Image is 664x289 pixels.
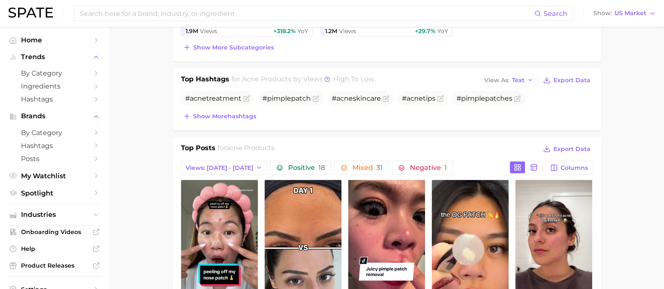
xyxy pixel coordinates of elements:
[79,6,534,21] input: Search here for a brand, industry, or ingredient
[21,36,88,44] span: Home
[352,164,382,171] span: Mixed
[193,44,274,51] span: Show more subcategories
[262,94,311,102] span: #pimplepatch
[181,74,229,86] h1: Top Hashtags
[7,187,102,200] a: Spotlight
[318,164,325,172] span: 18
[554,146,591,153] span: Export Data
[312,95,319,102] button: Flag as miscategorized or irrelevant
[21,82,88,90] span: Ingredients
[288,164,325,171] span: Positive
[21,53,88,61] span: Trends
[181,161,267,175] button: Views: [DATE] - [DATE]
[402,94,436,102] span: # tips
[21,245,88,253] span: Help
[444,164,446,172] span: 1
[200,27,217,35] span: Views
[21,228,88,236] span: Onboarding Videos
[333,75,374,83] span: high to low
[21,262,88,269] span: Product Releases
[231,74,374,86] h2: for by Views
[7,259,102,272] a: Product Releases
[482,75,536,86] button: View AsText
[190,94,206,102] span: acne
[383,95,389,102] button: Flag as miscategorized or irrelevant
[21,211,88,219] span: Industries
[7,80,102,93] a: Ingredients
[541,143,592,155] button: Export Data
[186,164,253,172] span: Views: [DATE] - [DATE]
[181,42,276,53] button: Show more subcategories
[561,164,588,172] span: Columns
[7,139,102,152] a: Hashtags
[181,143,215,156] h1: Top Posts
[7,226,102,238] a: Onboarding Videos
[593,11,612,16] span: Show
[339,27,356,35] span: Views
[543,10,567,18] span: Search
[186,27,198,35] span: 1.9m
[7,67,102,80] a: by Category
[484,78,509,83] span: View As
[7,169,102,182] a: My Watchlist
[21,189,88,197] span: Spotlight
[415,27,436,35] span: +29.7%
[407,94,423,102] span: acne
[21,155,88,163] span: Posts
[7,93,102,106] a: Hashtags
[437,95,444,102] button: Flag as miscategorized or irrelevant
[457,94,512,102] span: #pimplepatches
[332,94,381,102] span: # skincare
[181,110,258,122] button: Show morehashtags
[336,94,353,102] span: acne
[21,172,88,180] span: My Watchlist
[325,27,337,35] span: 1.2m
[21,69,88,77] span: by Category
[591,8,658,19] button: ShowUS Market
[7,126,102,139] a: by Category
[614,11,646,16] span: US Market
[7,110,102,122] button: Brands
[273,27,296,35] span: +318.2%
[541,74,592,86] button: Export Data
[376,164,382,172] span: 31
[514,95,521,102] button: Flag as miscategorized or irrelevant
[243,95,250,102] button: Flag as miscategorized or irrelevant
[7,242,102,255] a: Help
[7,208,102,221] button: Industries
[7,34,102,47] a: Home
[185,94,241,102] span: # treatment
[21,129,88,137] span: by Category
[437,27,448,35] span: YoY
[7,152,102,165] a: Posts
[409,164,446,171] span: Negative
[554,77,591,84] span: Export Data
[21,112,88,120] span: Brands
[546,161,592,175] button: Columns
[512,78,525,83] span: Text
[8,8,53,18] img: SPATE
[218,143,275,156] h2: for
[7,51,102,63] button: Trends
[21,95,88,103] span: Hashtags
[193,113,256,120] span: Show more hashtags
[226,144,275,152] span: acne products
[242,75,291,83] span: acne products
[21,142,88,150] span: Hashtags
[297,27,308,35] span: YoY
